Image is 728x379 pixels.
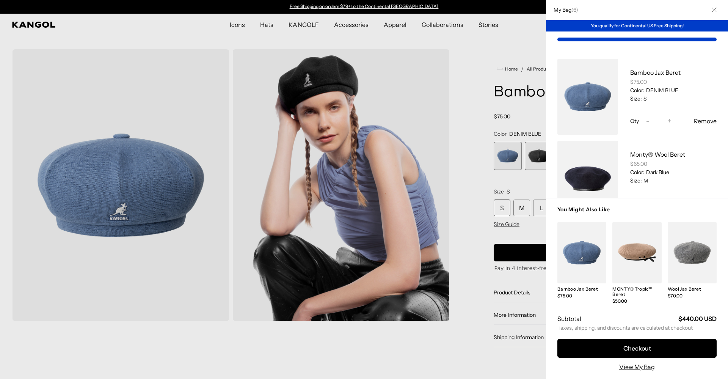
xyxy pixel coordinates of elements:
[557,315,581,323] h2: Subtotal
[546,20,728,31] div: You qualify for Continental US Free Shipping!
[664,116,675,126] button: +
[678,315,717,322] strong: $440.00 USD
[550,6,578,13] h2: My Bag
[630,118,639,124] span: Qty
[646,116,650,126] span: -
[557,339,717,358] button: Checkout
[646,198,650,208] span: -
[630,177,642,184] dt: Size:
[557,293,572,299] span: $75.00
[630,69,681,76] a: Bamboo Jax Beret
[573,6,576,13] span: 6
[645,87,678,94] dd: DENIM BLUE
[642,95,647,102] dd: S
[668,293,682,299] span: $70.00
[645,169,669,176] dd: Dark Blue
[668,116,672,126] span: +
[571,6,578,13] span: ( )
[630,79,717,85] div: $75.00
[630,87,645,94] dt: Color:
[557,324,717,331] small: Taxes, shipping, and discounts are calculated at checkout
[557,206,717,222] h3: You Might Also Like
[668,286,701,292] a: Wool Jax Beret
[630,95,642,102] dt: Size:
[642,116,653,126] button: -
[557,286,598,292] a: Bamboo Jax Beret
[653,116,664,126] input: Quantity for Bamboo Jax Beret
[619,362,655,371] a: View My Bag
[612,286,652,297] a: MONTY® Tropic™ Beret
[642,177,648,184] dd: M
[630,169,645,176] dt: Color:
[668,198,672,208] span: +
[630,151,685,158] a: Monty® Wool Beret
[630,160,717,167] div: $65.00
[612,298,627,304] span: $50.00
[694,116,717,126] button: Remove Bamboo Jax Beret - DENIM BLUE / S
